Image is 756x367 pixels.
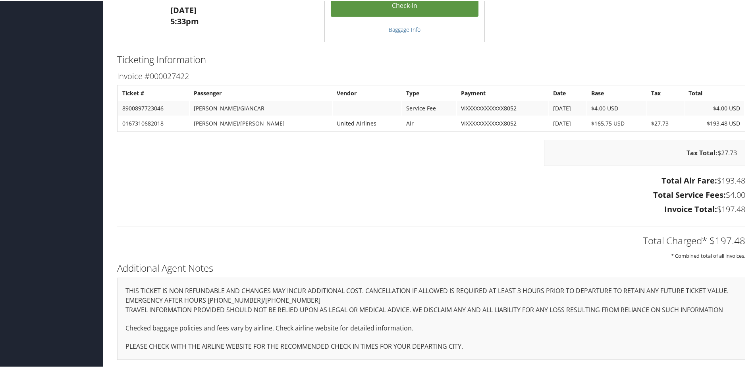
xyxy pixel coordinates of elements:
[117,203,745,214] h3: $197.48
[118,100,189,115] td: 8900897723046
[190,85,332,100] th: Passenger
[544,139,745,165] div: $27.73
[190,116,332,130] td: [PERSON_NAME]/[PERSON_NAME]
[125,341,737,351] p: PLEASE CHECK WITH THE AIRLINE WEBSITE FOR THE RECOMMENDED CHECK IN TIMES FOR YOUR DEPARTING CITY.
[190,100,332,115] td: [PERSON_NAME]/GIANCAR
[664,203,717,214] strong: Invoice Total:
[687,148,717,156] strong: Tax Total:
[118,116,189,130] td: 0167310682018
[661,174,717,185] strong: Total Air Fare:
[333,116,401,130] td: United Airlines
[402,100,457,115] td: Service Fee
[125,304,737,315] p: TRAVEL INFORMATION PROVIDED SHOULD NOT BE RELIED UPON AS LEGAL OR MEDICAL ADVICE. WE DISCLAIM ANY...
[389,25,420,33] a: Baggage Info
[402,116,457,130] td: Air
[170,4,197,15] strong: [DATE]
[685,85,744,100] th: Total
[587,100,647,115] td: $4.00 USD
[117,277,745,359] div: THIS TICKET IS NON REFUNDABLE AND CHANGES MAY INCUR ADDITIONAL COST. CANCELLATION IF ALLOWED IS R...
[587,116,647,130] td: $165.75 USD
[457,85,548,100] th: Payment
[457,100,548,115] td: VIXXXXXXXXXXXX8052
[170,15,199,26] strong: 5:33pm
[402,85,457,100] th: Type
[117,174,745,185] h3: $193.48
[549,85,586,100] th: Date
[587,85,647,100] th: Base
[333,85,401,100] th: Vendor
[457,116,548,130] td: VIXXXXXXXXXXXX8052
[118,85,189,100] th: Ticket #
[117,261,745,274] h2: Additional Agent Notes
[671,251,745,259] small: * Combined total of all invoices.
[125,323,737,333] p: Checked baggage policies and fees vary by airline. Check airline website for detailed information.
[549,100,586,115] td: [DATE]
[117,233,745,247] h2: Total Charged* $197.48
[653,189,726,199] strong: Total Service Fees:
[117,70,745,81] h3: Invoice #000027422
[647,85,684,100] th: Tax
[117,189,745,200] h3: $4.00
[685,116,744,130] td: $193.48 USD
[685,100,744,115] td: $4.00 USD
[549,116,586,130] td: [DATE]
[117,52,745,66] h2: Ticketing Information
[647,116,684,130] td: $27.73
